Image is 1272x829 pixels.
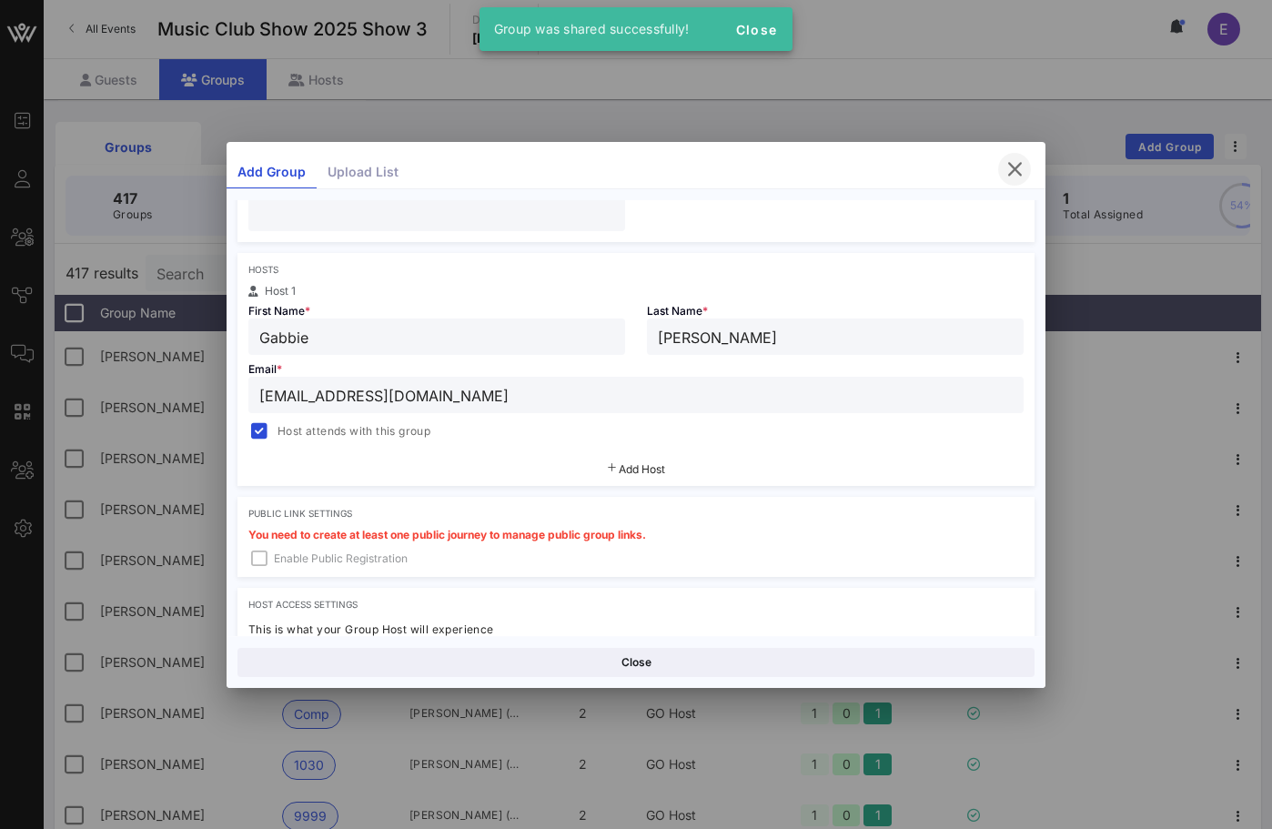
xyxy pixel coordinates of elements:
[248,528,646,541] span: You need to create at least one public journey to manage public group links.
[619,462,665,476] span: Add Host
[248,599,1024,610] div: Host Access Settings
[248,508,1024,519] div: Public Link Settings
[248,621,1024,639] div: This is what your Group Host will experience
[727,13,785,45] button: Close
[265,284,296,298] span: Host 1
[494,21,690,36] span: Group was shared successfully!
[248,362,282,376] span: Email
[647,304,708,318] span: Last Name
[237,648,1035,677] button: Close
[248,304,310,318] span: First Name
[608,464,665,475] button: Add Host
[734,22,778,37] span: Close
[278,422,430,440] span: Host attends with this group
[317,157,409,188] div: Upload List
[248,264,1024,275] div: Hosts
